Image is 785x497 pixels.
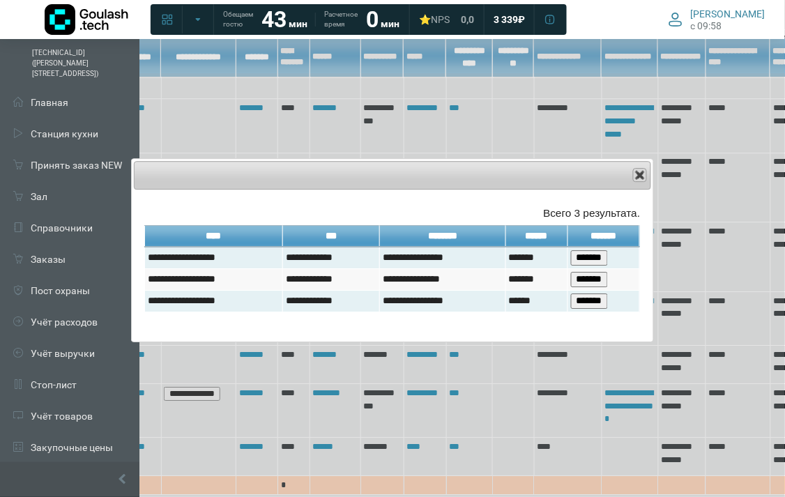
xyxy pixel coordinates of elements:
span: 0,0 [461,13,474,26]
a: ⭐NPS 0,0 [411,7,482,32]
span: c 09:58 [691,20,722,31]
span: 3 339 [494,13,518,26]
span: мин [289,18,307,29]
button: [PERSON_NAME] c 09:58 [660,5,774,34]
img: Логотип компании Goulash.tech [45,4,128,35]
strong: 43 [261,6,287,33]
span: мин [381,18,399,29]
strong: 0 [366,6,379,33]
span: Расчетное время [324,10,358,29]
div: Всего 3 результата. [144,205,640,221]
span: Обещаем гостю [223,10,253,29]
a: 3 339 ₽ [485,7,533,32]
button: Close [633,168,647,182]
span: [PERSON_NAME] [691,8,765,20]
a: Обещаем гостю 43 мин Расчетное время 0 мин [215,7,408,32]
span: ₽ [518,13,525,26]
span: NPS [431,14,450,25]
div: ⭐ [419,13,450,26]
